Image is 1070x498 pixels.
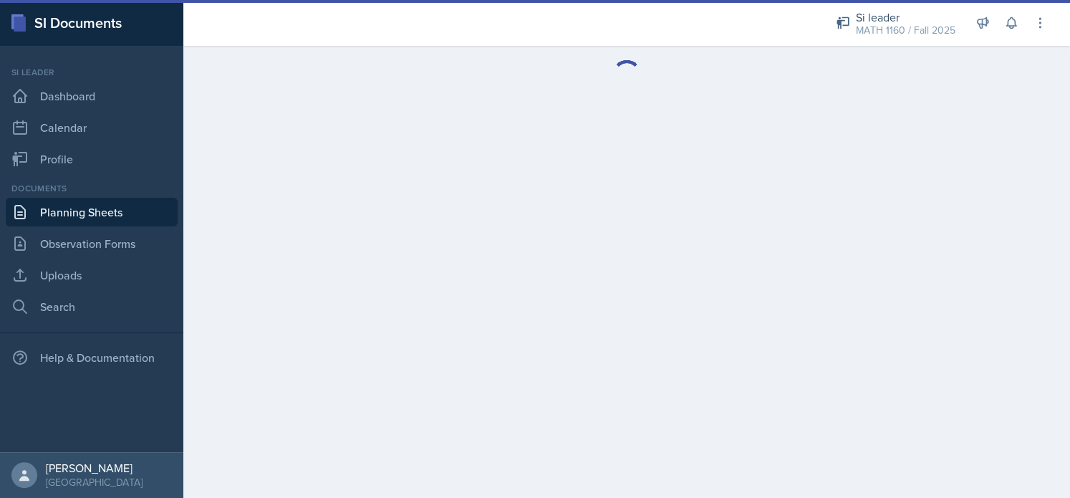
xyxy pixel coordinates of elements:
[6,261,178,289] a: Uploads
[6,343,178,372] div: Help & Documentation
[6,229,178,258] a: Observation Forms
[6,113,178,142] a: Calendar
[6,82,178,110] a: Dashboard
[856,23,955,38] div: MATH 1160 / Fall 2025
[46,461,143,475] div: [PERSON_NAME]
[6,66,178,79] div: Si leader
[6,292,178,321] a: Search
[6,198,178,226] a: Planning Sheets
[856,9,955,26] div: Si leader
[46,475,143,489] div: [GEOGRAPHIC_DATA]
[6,182,178,195] div: Documents
[6,145,178,173] a: Profile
